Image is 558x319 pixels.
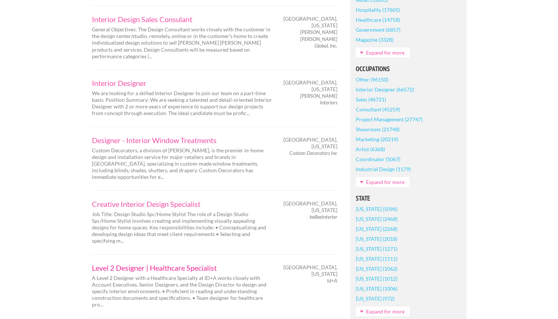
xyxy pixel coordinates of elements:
[356,274,397,284] a: [US_STATE] (1012)
[92,79,273,87] a: Interior Designer
[283,200,337,214] span: [GEOGRAPHIC_DATA], [US_STATE]
[356,114,423,124] a: Project Management (27747)
[283,79,337,93] span: [GEOGRAPHIC_DATA], [US_STATE]
[356,177,410,187] a: Expand for more
[92,275,273,308] p: A Level 2 Designer with a Healthcare Specialty at ID+A works closely with Account Executives, Sen...
[356,164,411,174] a: Industrial Design (1179)
[356,25,400,35] a: Government (6857)
[356,124,400,134] a: Showroom (21748)
[356,15,400,25] a: Healthcare (14758)
[356,154,400,164] a: Coordinator (5067)
[356,234,397,244] a: [US_STATE] (2018)
[356,94,386,104] a: Sales (46721)
[300,93,337,105] em: [PERSON_NAME] Interiors
[92,264,273,271] a: Level 2 Designer | Healthcare Specialist
[356,195,461,202] h5: State
[289,150,337,156] em: Custom Decorators Inc
[356,74,388,84] a: Other (96150)
[356,204,397,214] a: [US_STATE] (5096)
[92,147,273,181] p: Custom Decorators, a division of [PERSON_NAME], is the premier in-home design and installation se...
[356,48,410,58] a: Expand for more
[356,244,397,254] a: [US_STATE] (1271)
[92,15,273,23] a: Interior Design Sales Consulant
[356,264,397,274] a: [US_STATE] (1062)
[92,211,273,245] p: Job Title: Design Studio Spc/Home Stylist The role of a Design Studio Spc/Home Stylist involves c...
[283,264,337,277] span: [GEOGRAPHIC_DATA], [US_STATE]
[283,15,337,29] span: [GEOGRAPHIC_DATA], [US_STATE]
[92,26,273,60] p: General Objectives: The Design Consultant works closely with the customer in the design center/st...
[356,66,461,72] h5: Occupations
[356,294,395,304] a: [US_STATE] (972)
[327,277,337,284] em: Id+A
[356,35,393,45] a: Magazine (3328)
[300,29,337,48] em: [PERSON_NAME] [PERSON_NAME] Global, Inc.
[92,90,273,117] p: We are looking for a skilled Interior Designer to join our team on a part-time basis. Position Su...
[356,254,397,264] a: [US_STATE] (1111)
[356,224,397,234] a: [US_STATE] (2268)
[356,306,410,316] a: Expand for more
[310,214,337,220] em: beBeeInterior
[356,104,400,114] a: Consultant (45259)
[92,200,273,208] a: Creative Interior Design Specialist
[92,136,273,144] a: Designer - Interior Window Treatments
[283,136,337,150] span: [GEOGRAPHIC_DATA], [US_STATE]
[356,5,400,15] a: Hospitality (17605)
[356,284,397,294] a: [US_STATE] (1006)
[356,84,414,94] a: Interior Designer (66572)
[356,144,385,154] a: Artist (6368)
[356,134,398,144] a: Marketing (20219)
[356,214,397,224] a: [US_STATE] (2468)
